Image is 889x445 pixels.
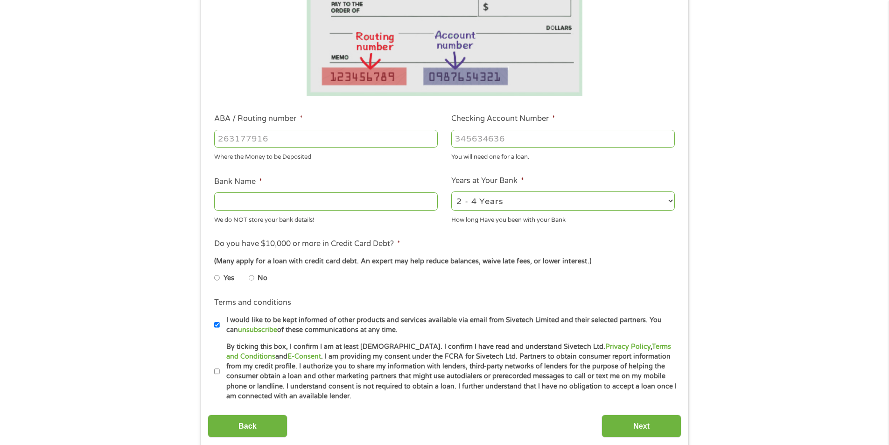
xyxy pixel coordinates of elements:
[220,315,678,335] label: I would like to be kept informed of other products and services available via email from Sivetech...
[602,415,681,438] input: Next
[220,342,678,402] label: By ticking this box, I confirm I am at least [DEMOGRAPHIC_DATA]. I confirm I have read and unders...
[214,149,438,162] div: Where the Money to be Deposited
[224,273,234,283] label: Yes
[214,130,438,148] input: 263177916
[214,177,262,187] label: Bank Name
[214,212,438,225] div: We do NOT store your bank details!
[451,130,675,148] input: 345634636
[451,114,555,124] label: Checking Account Number
[451,149,675,162] div: You will need one for a loan.
[605,343,651,351] a: Privacy Policy
[287,353,321,360] a: E-Consent
[214,114,303,124] label: ABA / Routing number
[214,256,674,267] div: (Many apply for a loan with credit card debt. An expert may help reduce balances, waive late fees...
[258,273,267,283] label: No
[214,239,400,249] label: Do you have $10,000 or more in Credit Card Debt?
[208,415,287,438] input: Back
[451,176,524,186] label: Years at Your Bank
[238,326,277,334] a: unsubscribe
[451,212,675,225] div: How long Have you been with your Bank
[214,298,291,308] label: Terms and conditions
[226,343,671,360] a: Terms and Conditions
